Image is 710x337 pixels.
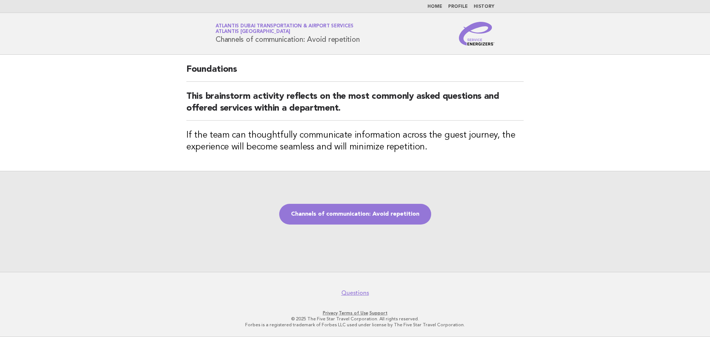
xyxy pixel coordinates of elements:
[129,310,581,316] p: · ·
[186,129,524,153] h3: If the team can thoughtfully communicate information across the guest journey, the experience wil...
[216,24,359,43] h1: Channels of communication: Avoid repetition
[186,91,524,121] h2: This brainstorm activity reflects on the most commonly asked questions and offered services withi...
[459,22,494,46] img: Service Energizers
[341,289,369,297] a: Questions
[129,322,581,328] p: Forbes is a registered trademark of Forbes LLC used under license by The Five Star Travel Corpora...
[474,4,494,9] a: History
[129,316,581,322] p: © 2025 The Five Star Travel Corporation. All rights reserved.
[216,30,290,34] span: Atlantis [GEOGRAPHIC_DATA]
[427,4,442,9] a: Home
[186,64,524,82] h2: Foundations
[216,24,354,34] a: Atlantis Dubai Transportation & Airport ServicesAtlantis [GEOGRAPHIC_DATA]
[369,310,388,316] a: Support
[448,4,468,9] a: Profile
[339,310,368,316] a: Terms of Use
[279,204,431,225] a: Channels of communication: Avoid repetition
[323,310,338,316] a: Privacy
